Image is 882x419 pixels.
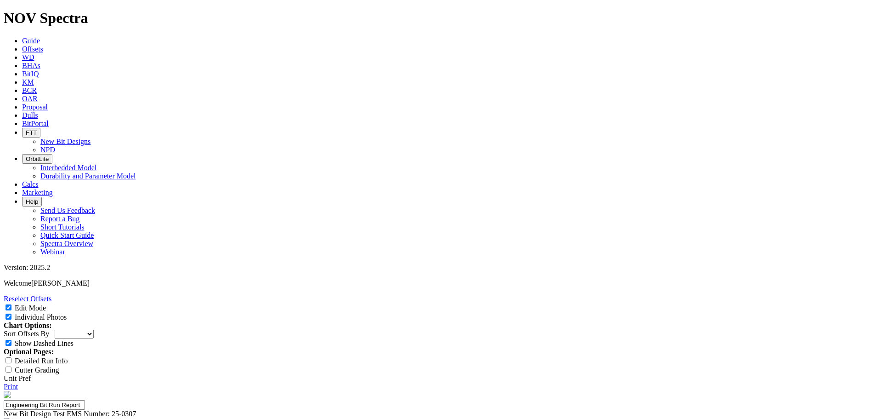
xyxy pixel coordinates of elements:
a: Report a Bug [40,215,79,223]
a: Send Us Feedback [40,207,95,214]
label: Individual Photos [15,313,67,321]
a: Webinar [40,248,65,256]
img: NOV_WT_RH_Logo_Vert_RGB_F.d63d51a4.png [4,391,11,398]
a: Print [4,383,18,390]
a: Proposal [22,103,48,111]
button: FTT [22,128,40,138]
a: Reselect Offsets [4,295,51,303]
a: Dulls [22,111,38,119]
strong: Optional Pages: [4,348,54,356]
label: Cutter Grading [15,366,59,374]
div: Version: 2025.2 [4,264,878,272]
a: Quick Start Guide [40,231,94,239]
a: BCR [22,86,37,94]
a: NPD [40,146,55,154]
a: KM [22,78,34,86]
a: Unit Pref [4,374,31,382]
input: Click to edit report title [4,400,85,410]
a: Guide [22,37,40,45]
a: Durability and Parameter Model [40,172,136,180]
span: [PERSON_NAME] [31,279,90,287]
a: Offsets [22,45,43,53]
label: Sort Offsets By [4,330,49,338]
p: Welcome [4,279,878,287]
label: Edit Mode [15,304,46,312]
a: BHAs [22,62,40,69]
a: BitPortal [22,120,49,127]
a: Spectra Overview [40,240,93,247]
a: New Bit Designs [40,138,90,145]
a: Short Tutorials [40,223,85,231]
a: Marketing [22,189,53,196]
a: OAR [22,95,38,103]
a: Interbedded Model [40,164,96,172]
a: Calcs [22,180,39,188]
span: Help [26,198,38,205]
strong: Chart Options: [4,321,51,329]
button: OrbitLite [22,154,52,164]
span: OrbitLite [26,155,49,162]
div: New Bit Design Test EMS Number: 25-0307 [4,410,878,418]
a: WD [22,53,34,61]
label: Detailed Run Info [15,357,68,365]
button: Help [22,197,42,207]
h1: NOV Spectra [4,10,878,27]
a: BitIQ [22,70,39,78]
label: Show Dashed Lines [15,339,73,347]
span: FTT [26,129,37,136]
